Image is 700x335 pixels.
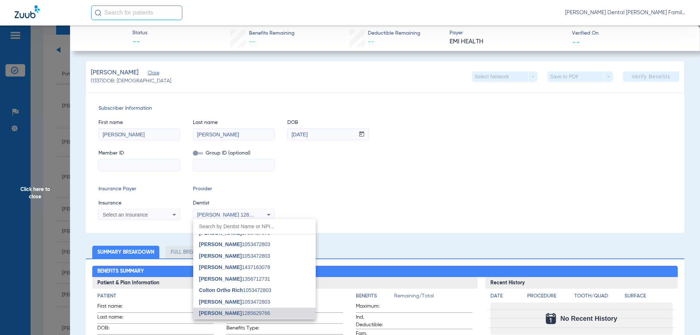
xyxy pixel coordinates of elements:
[199,265,270,270] span: 1437163078
[199,299,270,304] span: 1053472803
[199,287,243,293] span: Colton Ortho Rich
[199,230,270,235] span: 1730437070
[193,219,316,234] input: dropdown search
[199,242,270,247] span: 1053472803
[199,299,242,305] span: [PERSON_NAME]
[199,253,242,259] span: [PERSON_NAME]
[199,264,242,270] span: [PERSON_NAME]
[199,310,242,316] span: [PERSON_NAME]
[199,276,270,281] span: 1356712731
[199,253,270,258] span: 1053472803
[664,300,700,335] iframe: Chat Widget
[199,241,242,247] span: [PERSON_NAME]
[199,288,271,293] span: 1053472803
[199,276,242,282] span: [PERSON_NAME]
[199,311,270,316] span: 1285629766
